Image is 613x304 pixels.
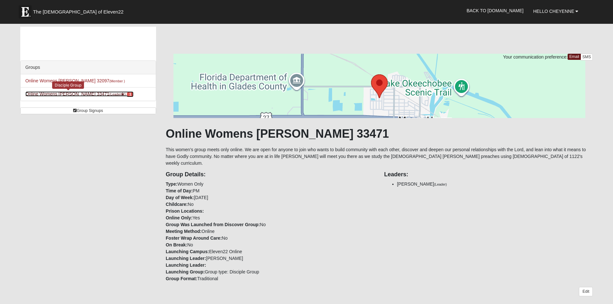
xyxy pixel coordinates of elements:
a: The [DEMOGRAPHIC_DATA] of Eleven22 [15,2,144,18]
strong: Group Was Launched from Discover Group: [166,222,260,227]
div: Groups [21,61,156,74]
small: (Leader) [434,182,447,186]
strong: Launching Leader: [166,256,206,261]
div: Disciple Group [52,81,84,89]
strong: Time of Day: [166,188,193,193]
a: Edit [579,287,593,296]
a: Online Womens [PERSON_NAME] 33471(Leader) 1 [25,91,134,97]
a: Group Signups [20,107,156,114]
small: (Leader ) [109,92,126,96]
li: [PERSON_NAME] [397,181,593,188]
strong: Launching Leader: [166,263,206,268]
span: Hello Cheyenne [533,9,574,14]
span: number of pending members [127,91,134,97]
strong: Launching Campus: [166,249,209,254]
strong: Day of Week: [166,195,194,200]
div: Women Only PM [DATE] No Yes No Online No No Eleven22 Online [PERSON_NAME] Group type: Disciple Gr... [161,167,379,282]
strong: Group Format: [166,276,197,281]
span: Your communication preference: [503,54,568,60]
a: Hello Cheyenne [528,3,583,19]
strong: On Break: [166,242,187,247]
strong: Meeting Method: [166,229,201,234]
strong: Prison Locations: [166,208,204,214]
h1: Online Womens [PERSON_NAME] 33471 [166,127,593,141]
a: SMS [580,54,593,60]
a: Back to [DOMAIN_NAME] [462,3,528,19]
strong: Online Only: [166,215,192,220]
h4: Group Details: [166,171,375,178]
h4: Leaders: [384,171,593,178]
strong: Childcare: [166,202,188,207]
strong: Type: [166,181,177,187]
a: Email [568,54,581,60]
a: Online Womens [PERSON_NAME] 32097(Member ) [25,78,125,83]
strong: Foster Wrap Around Care: [166,235,222,241]
small: (Member ) [109,79,125,83]
span: The [DEMOGRAPHIC_DATA] of Eleven22 [33,9,124,15]
img: Eleven22 logo [19,5,32,18]
strong: Launching Group: [166,269,205,274]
